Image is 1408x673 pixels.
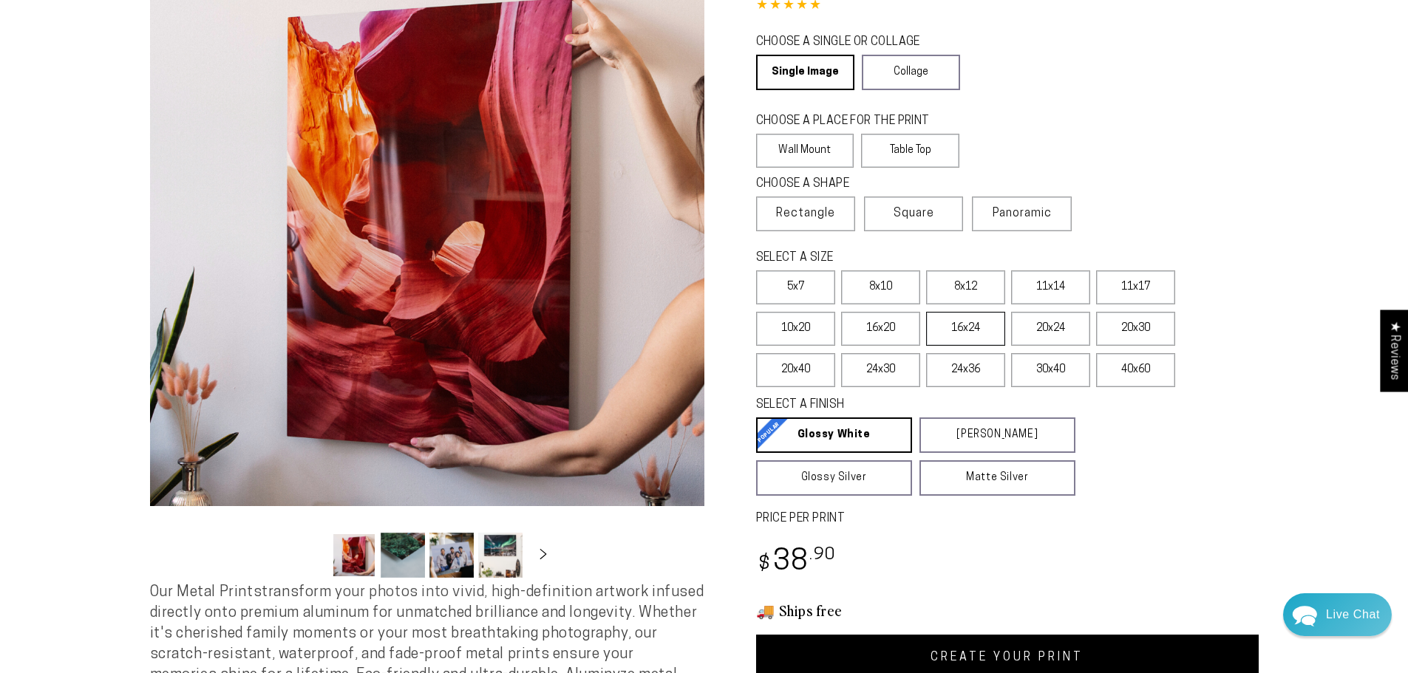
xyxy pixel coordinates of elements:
a: Glossy White [756,417,912,453]
label: 24x30 [841,353,920,387]
label: 20x24 [1011,312,1090,346]
label: 24x36 [926,353,1005,387]
label: 8x10 [841,270,920,304]
span: We run on [113,424,200,431]
label: 5x7 [756,270,835,304]
button: Load image 3 in gallery view [429,533,474,578]
label: 16x24 [926,312,1005,346]
a: Collage [862,55,960,90]
button: Slide left [295,539,327,571]
label: 40x60 [1096,353,1175,387]
span: Rectangle [776,205,835,222]
span: $ [758,555,771,575]
img: Helga [169,22,208,61]
span: Re:amaze [158,421,200,432]
a: Glossy Silver [756,460,912,496]
bdi: 38 [756,548,837,577]
legend: SELECT A SIZE [756,250,1052,267]
label: 10x20 [756,312,835,346]
label: 16x20 [841,312,920,346]
label: 11x17 [1096,270,1175,304]
label: 20x40 [756,353,835,387]
label: 11x14 [1011,270,1090,304]
h3: 🚚 Ships free [756,601,1259,620]
legend: SELECT A FINISH [756,397,1040,414]
a: Leave A Message [98,445,217,469]
button: Load image 2 in gallery view [381,533,425,578]
legend: CHOOSE A SINGLE OR COLLAGE [756,34,947,51]
label: Wall Mount [756,134,854,168]
span: Away until [DATE] [111,74,203,84]
div: Chat widget toggle [1283,593,1392,636]
label: 8x12 [926,270,1005,304]
button: Slide right [527,539,560,571]
span: Panoramic [993,208,1052,219]
label: PRICE PER PRINT [756,510,1259,527]
legend: CHOOSE A SHAPE [756,176,948,193]
div: Contact Us Directly [1326,593,1380,636]
button: Load image 4 in gallery view [478,533,523,578]
a: [PERSON_NAME] [919,417,1075,453]
label: Table Top [861,134,959,168]
span: Square [894,205,934,222]
legend: CHOOSE A PLACE FOR THE PRINT [756,113,946,130]
a: Matte Silver [919,460,1075,496]
button: Load image 1 in gallery view [332,533,376,578]
div: Click to open Judge.me floating reviews tab [1380,310,1408,392]
label: 20x30 [1096,312,1175,346]
a: Single Image [756,55,854,90]
img: John [138,22,177,61]
label: 30x40 [1011,353,1090,387]
sup: .90 [809,547,836,564]
img: Marie J [107,22,146,61]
